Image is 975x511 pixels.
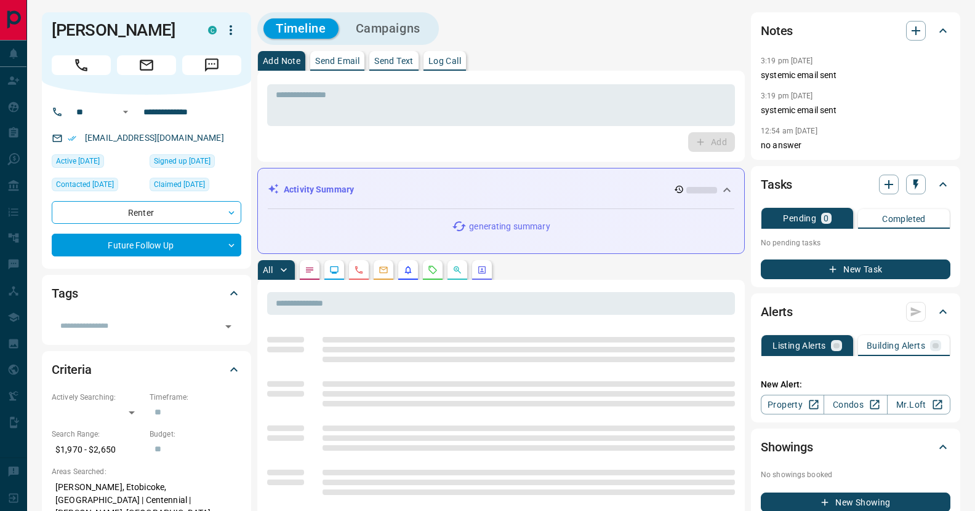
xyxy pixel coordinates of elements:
[761,437,813,457] h2: Showings
[52,283,78,303] h2: Tags
[761,170,950,199] div: Tasks
[761,378,950,391] p: New Alert:
[469,220,550,233] p: generating summary
[52,178,143,195] div: Wed Jul 30 2025
[761,302,793,322] h2: Alerts
[761,234,950,252] p: No pending tasks
[761,297,950,327] div: Alerts
[150,178,241,195] div: Wed Jul 30 2025
[52,154,143,172] div: Fri Sep 12 2025
[428,57,461,65] p: Log Call
[403,265,413,275] svg: Listing Alerts
[783,214,816,223] p: Pending
[150,429,241,440] p: Budget:
[182,55,241,75] span: Message
[52,55,111,75] span: Call
[343,18,433,39] button: Campaigns
[761,21,793,41] h2: Notes
[824,214,829,223] p: 0
[52,355,241,384] div: Criteria
[52,20,190,40] h1: [PERSON_NAME]
[52,360,92,379] h2: Criteria
[154,155,211,167] span: Signed up [DATE]
[118,105,133,119] button: Open
[761,57,813,65] p: 3:19 pm [DATE]
[284,183,354,196] p: Activity Summary
[354,265,364,275] svg: Calls
[56,155,100,167] span: Active [DATE]
[154,178,205,191] span: Claimed [DATE]
[85,133,224,143] a: [EMAIL_ADDRESS][DOMAIN_NAME]
[761,259,950,279] button: New Task
[772,341,826,350] p: Listing Alerts
[452,265,462,275] svg: Opportunities
[305,265,315,275] svg: Notes
[117,55,176,75] span: Email
[52,429,143,440] p: Search Range:
[882,215,926,223] p: Completed
[761,92,813,100] p: 3:19 pm [DATE]
[68,134,76,143] svg: Email Verified
[824,395,887,414] a: Condos
[428,265,438,275] svg: Requests
[374,57,414,65] p: Send Text
[761,127,817,135] p: 12:54 am [DATE]
[52,466,241,477] p: Areas Searched:
[761,469,950,480] p: No showings booked
[52,392,143,403] p: Actively Searching:
[329,265,339,275] svg: Lead Browsing Activity
[761,395,824,414] a: Property
[268,178,734,201] div: Activity Summary
[867,341,925,350] p: Building Alerts
[220,318,237,335] button: Open
[761,16,950,46] div: Notes
[52,279,241,308] div: Tags
[887,395,950,414] a: Mr.Loft
[208,26,217,34] div: condos.ca
[52,440,143,460] p: $1,970 - $2,650
[477,265,487,275] svg: Agent Actions
[263,18,339,39] button: Timeline
[761,139,950,152] p: no answer
[263,266,273,274] p: All
[150,392,241,403] p: Timeframe:
[761,69,950,82] p: systemic email sent
[52,201,241,224] div: Renter
[315,57,359,65] p: Send Email
[52,234,241,256] div: Future Follow Up
[761,175,792,194] h2: Tasks
[761,104,950,117] p: systemic email sent
[150,154,241,172] div: Tue Jul 29 2025
[761,432,950,462] div: Showings
[379,265,388,275] svg: Emails
[56,178,114,191] span: Contacted [DATE]
[263,57,300,65] p: Add Note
